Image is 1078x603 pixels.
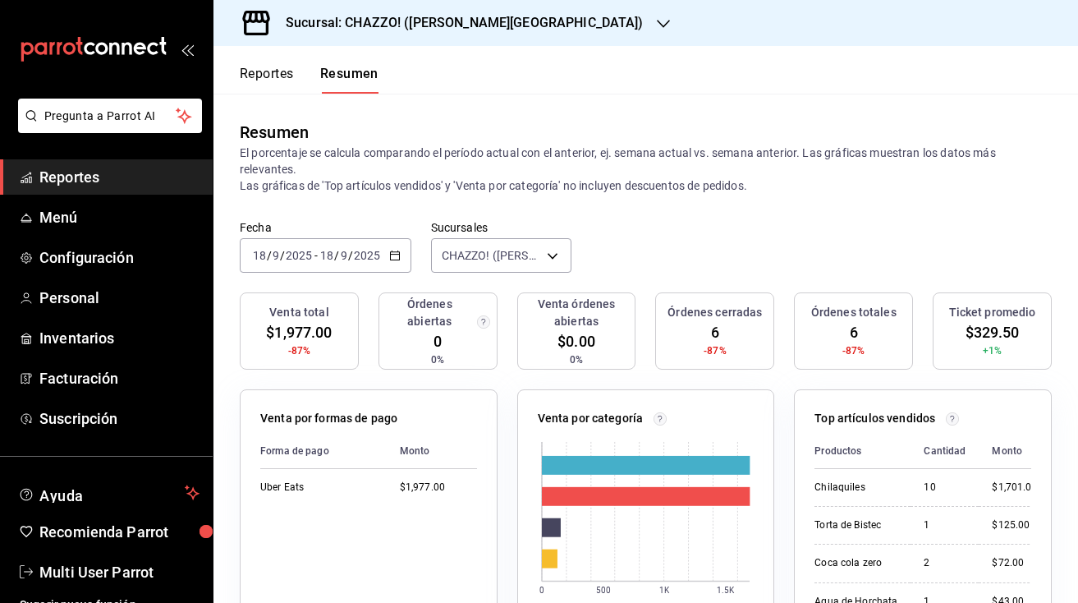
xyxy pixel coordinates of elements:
[348,249,353,262] span: /
[979,434,1037,469] th: Monto
[39,521,200,543] span: Recomienda Parrot
[442,247,541,264] span: CHAZZO! ([PERSON_NAME][GEOGRAPHIC_DATA])
[266,321,332,343] span: $1,977.00
[704,343,727,358] span: -87%
[39,166,200,188] span: Reportes
[949,304,1036,321] h3: Ticket promedio
[433,330,442,352] span: 0
[18,99,202,133] button: Pregunta a Parrot AI
[814,434,911,469] th: Productos
[273,13,644,33] h3: Sucursal: CHAZZO! ([PERSON_NAME][GEOGRAPHIC_DATA])
[814,556,897,570] div: Coca cola zero
[387,434,477,469] th: Monto
[814,410,935,427] p: Top artículos vendidos
[181,43,194,56] button: open_drawer_menu
[280,249,285,262] span: /
[260,434,387,469] th: Forma de pago
[269,304,328,321] h3: Venta total
[272,249,280,262] input: --
[252,249,267,262] input: --
[850,321,858,343] span: 6
[39,407,200,430] span: Suscripción
[711,321,719,343] span: 6
[659,586,670,595] text: 1K
[353,249,381,262] input: ----
[538,410,644,427] p: Venta por categoría
[240,66,378,94] div: navigation tabs
[811,304,897,321] h3: Órdenes totales
[717,586,735,595] text: 1.5K
[911,434,979,469] th: Cantidad
[992,556,1037,570] div: $72.00
[814,481,897,495] div: Chilaquiles
[240,145,1052,194] p: El porcentaje se calcula comparando el período actual con el anterior, ej. semana actual vs. sema...
[39,561,200,583] span: Multi User Parrot
[39,206,200,228] span: Menú
[992,481,1037,495] div: $1,701.00
[39,287,200,309] span: Personal
[525,296,629,330] h3: Venta órdenes abiertas
[44,108,177,125] span: Pregunta a Parrot AI
[319,249,334,262] input: --
[595,586,610,595] text: 500
[320,66,378,94] button: Resumen
[39,246,200,269] span: Configuración
[39,483,178,503] span: Ayuda
[334,249,339,262] span: /
[924,481,966,495] div: 10
[539,586,544,595] text: 0
[386,296,474,330] h3: Órdenes abiertas
[285,249,313,262] input: ----
[667,304,762,321] h3: Órdenes cerradas
[924,556,966,570] div: 2
[39,327,200,349] span: Inventarios
[11,119,202,136] a: Pregunta a Parrot AI
[39,367,200,389] span: Facturación
[966,321,1020,343] span: $329.50
[288,343,311,358] span: -87%
[431,352,444,367] span: 0%
[314,249,318,262] span: -
[924,518,966,532] div: 1
[400,481,477,495] div: $1,977.00
[240,66,294,94] button: Reportes
[267,249,272,262] span: /
[992,518,1037,532] div: $125.00
[240,222,411,233] label: Fecha
[570,352,583,367] span: 0%
[983,343,1002,358] span: +1%
[260,410,397,427] p: Venta por formas de pago
[842,343,865,358] span: -87%
[240,120,309,145] div: Resumen
[814,518,897,532] div: Torta de Bistec
[431,222,571,233] label: Sucursales
[260,481,374,495] div: Uber Eats
[340,249,348,262] input: --
[557,330,595,352] span: $0.00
